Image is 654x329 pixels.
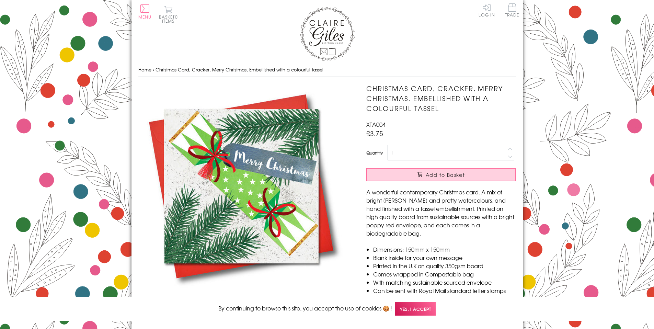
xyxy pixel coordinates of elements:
[395,302,436,316] span: Yes, I accept
[366,83,516,113] h1: Christmas Card, Cracker, Merry Christmas, Embellished with a colourful tassel
[366,150,383,156] label: Quantity
[366,120,386,128] span: XTA004
[373,270,516,278] li: Comes wrapped in Compostable bag
[373,245,516,253] li: Dimensions: 150mm x 150mm
[426,171,465,178] span: Add to Basket
[373,286,516,295] li: Can be sent with Royal Mail standard letter stamps
[300,7,355,61] img: Claire Giles Greetings Cards
[159,5,178,23] button: Basket0 items
[373,278,516,286] li: With matching sustainable sourced envelope
[366,168,516,181] button: Add to Basket
[505,3,519,17] span: Trade
[366,188,516,237] p: A wonderful contemporary Christmas card. A mix of bright [PERSON_NAME] and pretty watercolours, a...
[138,4,152,19] button: Menu
[156,66,323,73] span: Christmas Card, Cracker, Merry Christmas, Embellished with a colourful tassel
[138,14,152,20] span: Menu
[373,253,516,262] li: Blank inside for your own message
[138,83,344,289] img: Christmas Card, Cracker, Merry Christmas, Embellished with a colourful tassel
[373,262,516,270] li: Printed in the U.K on quality 350gsm board
[153,66,154,73] span: ›
[366,128,383,138] span: £3.75
[479,3,495,17] a: Log In
[162,14,178,24] span: 0 items
[138,66,151,73] a: Home
[505,3,519,18] a: Trade
[138,63,516,77] nav: breadcrumbs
